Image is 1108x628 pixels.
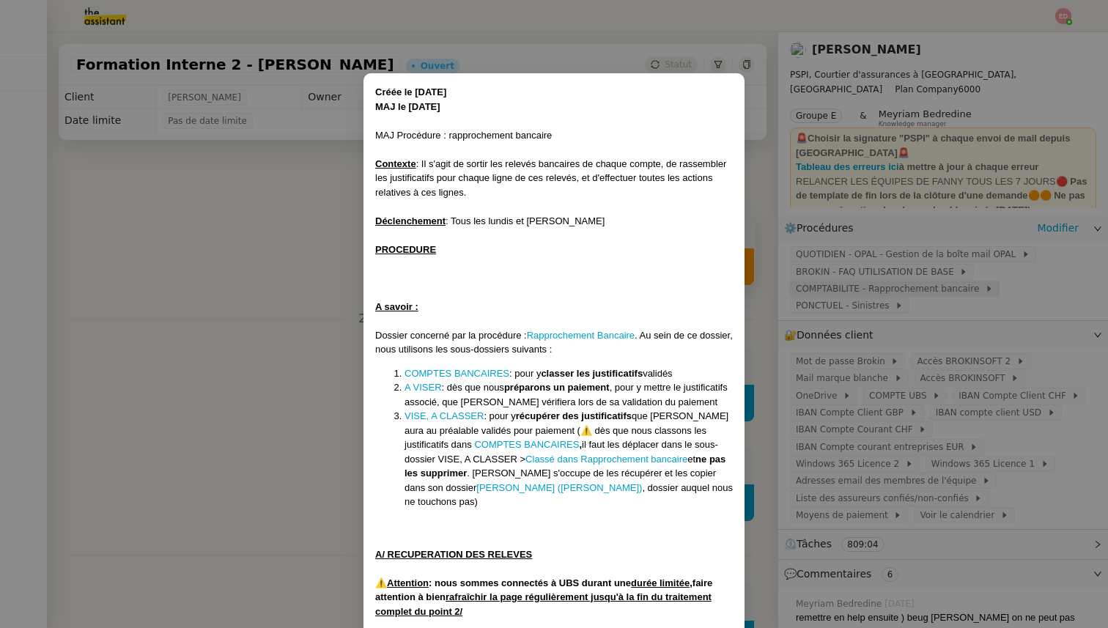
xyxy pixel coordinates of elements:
[375,158,416,169] u: Contexte
[579,439,582,450] strong: ,
[375,591,712,617] u: rafraîchir la page régulièrement jusqu'à la fin du traitement complet du point 2/
[375,128,733,143] div: MAJ Procédure : rapprochement bancaire
[375,328,733,357] div: Dossier concerné par la procédure : . Au sein de ce dossier, nous utilisons les sous-dossiers sui...
[516,410,632,421] strong: récupérer des justificatifs
[541,368,643,379] strong: classer les justificatifs
[631,577,692,588] u: durée limitée,
[405,382,442,393] a: A VISER
[387,577,429,588] u: Attention
[504,382,610,393] strong: préparons un paiement
[405,409,733,509] li: : pour y que [PERSON_NAME] aura au préalable validés pour paiement (⚠️ dès que nous classons les ...
[375,86,446,97] strong: Créée le [DATE]
[476,482,642,493] a: [PERSON_NAME] ([PERSON_NAME])
[405,410,484,421] a: VISE, A CLASSER
[375,244,436,255] u: PROCEDURE
[375,301,418,312] u: A savoir :
[375,577,712,617] strong: ⚠️ : nous sommes connectés à UBS durant une faire attention à bien
[474,439,579,450] a: COMPTES BANCAIRES
[375,101,440,112] strong: MAJ le [DATE]
[405,368,509,379] a: COMPTES BANCAIRES
[375,157,733,200] div: : Il s'agit de sortir les relevés bancaires de chaque compte, de rassembler les justificatifs pou...
[405,380,733,409] li: : dès que nous , pour y mettre le justificatifs associé, que [PERSON_NAME] vérifiera lors de sa v...
[375,549,532,560] u: A/ RECUPERATION DES RELEVES
[375,215,446,226] u: Déclenchement
[375,214,733,229] div: : Tous les lundis et [PERSON_NAME]
[527,330,635,341] a: Rapprochement Bancaire
[525,454,687,465] a: Classé dans Rapprochement bancaire
[405,366,733,381] li: : pour y validés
